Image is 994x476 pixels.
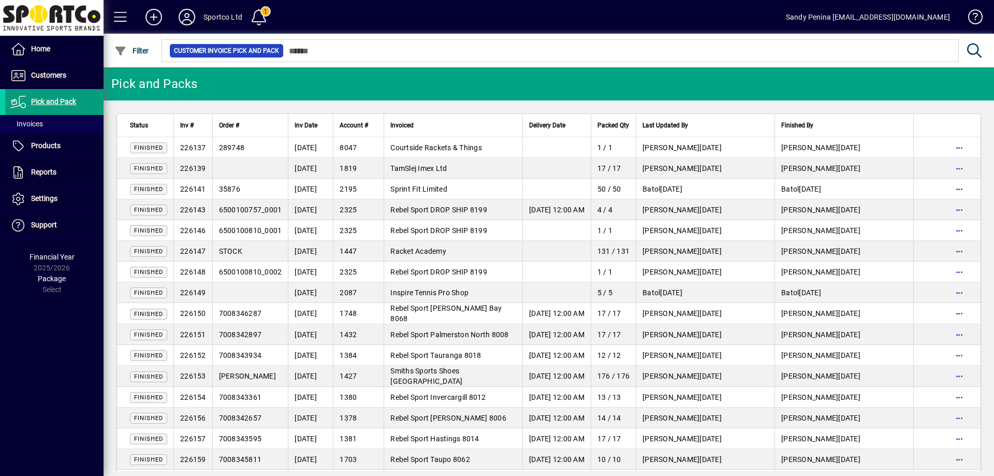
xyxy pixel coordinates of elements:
[591,158,636,179] td: 17 / 17
[10,120,43,128] span: Invoices
[591,324,636,345] td: 17 / 17
[180,226,206,235] span: 226146
[134,394,163,401] span: Finished
[636,387,774,408] td: [DATE]
[642,143,699,152] span: [PERSON_NAME]
[390,367,462,385] span: Smiths Sports Shoes [GEOGRAPHIC_DATA]
[781,268,838,276] span: [PERSON_NAME]
[340,120,368,131] span: Account #
[203,9,242,25] div: Sportco Ltd
[774,241,913,262] td: [DATE]
[642,330,699,339] span: [PERSON_NAME]
[219,351,262,359] span: 7008343934
[134,227,163,234] span: Finished
[288,303,333,324] td: [DATE]
[219,185,240,193] span: 35876
[219,455,262,464] span: 7008345811
[180,435,206,443] span: 226157
[180,393,206,401] span: 226154
[390,185,447,193] span: Sprint Fit Limited
[522,428,591,449] td: [DATE] 12:00 AM
[288,220,333,241] td: [DATE]
[180,120,206,131] div: Inv #
[591,408,636,428] td: 14 / 14
[951,181,968,197] button: More options
[642,164,699,172] span: [PERSON_NAME]
[781,351,838,359] span: [PERSON_NAME]
[951,326,968,343] button: More options
[951,347,968,364] button: More options
[636,282,774,303] td: [DATE]
[180,164,206,172] span: 226139
[295,120,327,131] div: Inv Date
[180,120,194,131] span: Inv #
[636,179,774,199] td: [DATE]
[31,168,56,176] span: Reports
[340,164,357,172] span: 1819
[642,226,699,235] span: [PERSON_NAME]
[5,36,104,62] a: Home
[288,428,333,449] td: [DATE]
[390,393,486,401] span: Rebel Sport Invercargill 8012
[219,247,242,255] span: STOCK
[340,414,357,422] span: 1378
[30,253,75,261] span: Financial Year
[774,387,913,408] td: [DATE]
[180,143,206,152] span: 226137
[134,290,163,296] span: Finished
[340,206,357,214] span: 2325
[340,120,377,131] div: Account #
[774,428,913,449] td: [DATE]
[636,428,774,449] td: [DATE]
[180,372,206,380] span: 226153
[288,324,333,345] td: [DATE]
[522,324,591,345] td: [DATE] 12:00 AM
[636,408,774,428] td: [DATE]
[288,179,333,199] td: [DATE]
[781,143,838,152] span: [PERSON_NAME]
[288,199,333,220] td: [DATE]
[642,372,699,380] span: [PERSON_NAME]
[636,324,774,345] td: [DATE]
[174,46,279,56] span: Customer Invoice Pick and Pack
[134,415,163,422] span: Finished
[295,120,317,131] span: Inv Date
[951,264,968,280] button: More options
[288,241,333,262] td: [DATE]
[219,414,262,422] span: 7008342657
[781,247,838,255] span: [PERSON_NAME]
[340,372,357,380] span: 1427
[390,351,481,359] span: Rebel Sport Tauranga 8018
[591,282,636,303] td: 5 / 5
[642,120,768,131] div: Last Updated By
[219,143,245,152] span: 289748
[390,247,446,255] span: Racket Academy
[340,330,357,339] span: 1432
[642,414,699,422] span: [PERSON_NAME]
[529,120,584,131] div: Delivery Date
[951,389,968,406] button: More options
[781,393,838,401] span: [PERSON_NAME]
[642,309,699,318] span: [PERSON_NAME]
[960,2,981,36] a: Knowledge Base
[340,185,357,193] span: 2195
[636,366,774,387] td: [DATE]
[774,324,913,345] td: [DATE]
[781,120,813,131] span: Finished By
[774,220,913,241] td: [DATE]
[5,160,104,185] a: Reports
[134,207,163,213] span: Finished
[591,303,636,324] td: 17 / 17
[636,449,774,470] td: [DATE]
[636,303,774,324] td: [DATE]
[134,269,163,276] span: Finished
[591,137,636,158] td: 1 / 1
[180,330,206,339] span: 226151
[951,368,968,384] button: More options
[134,352,163,359] span: Finished
[5,133,104,159] a: Products
[219,393,262,401] span: 7008343361
[774,366,913,387] td: [DATE]
[636,199,774,220] td: [DATE]
[781,330,838,339] span: [PERSON_NAME]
